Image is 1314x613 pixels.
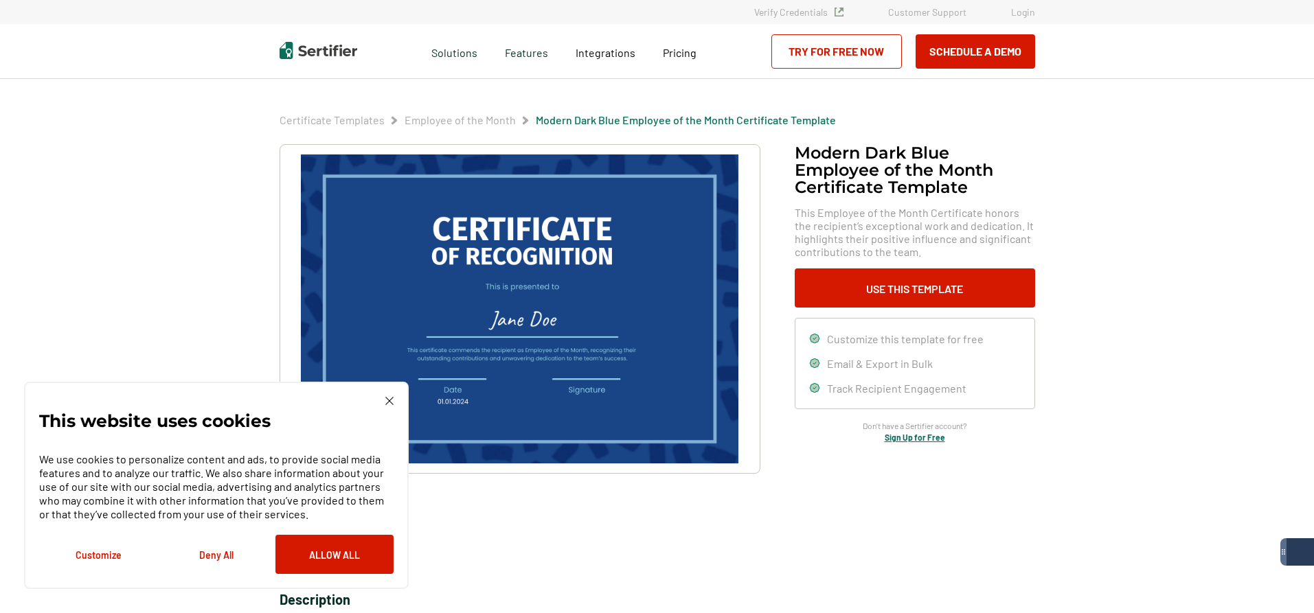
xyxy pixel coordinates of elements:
a: Integrations [576,43,635,60]
iframe: Chat Widget [1245,547,1314,613]
span: Description [280,591,350,608]
p: We use cookies to personalize content and ads, to provide social media features and to analyze ou... [39,452,394,521]
span: Modern Dark Blue Employee of the Month Certificate Template [536,113,836,127]
span: Features [505,43,548,60]
button: Allow All [275,535,394,574]
img: Modern Dark Blue Employee of the Month Certificate Template [301,154,738,463]
span: Employee of the Month [405,113,516,127]
a: Pricing [663,43,696,60]
span: Customize this template for free [827,332,984,345]
a: Modern Dark Blue Employee of the Month Certificate Template [536,113,836,126]
img: Verified [835,8,843,16]
span: This Employee of the Month Certificate honors the recipient’s exceptional work and dedication. It... [795,206,1035,258]
a: Login [1011,6,1035,18]
p: This website uses cookies [39,414,271,428]
img: Sertifier | Digital Credentialing Platform [280,42,357,59]
a: Verify Credentials [754,6,843,18]
span: Solutions [431,43,477,60]
button: Use This Template [795,268,1035,308]
button: Schedule a Demo [916,34,1035,69]
h1: Modern Dark Blue Employee of the Month Certificate Template [795,144,1035,196]
span: Certificate Templates [280,113,385,127]
a: Employee of the Month [405,113,516,126]
button: Customize [39,535,157,574]
span: Integrations [576,46,635,59]
a: Customer Support [888,6,966,18]
a: Try for Free Now [771,34,902,69]
a: Certificate Templates [280,113,385,126]
span: Email & Export in Bulk [827,357,933,370]
a: Sign Up for Free [885,432,945,442]
span: Pricing [663,46,696,59]
div: Breadcrumb [280,113,836,127]
img: Cookie Popup Close [385,397,394,405]
button: Deny All [157,535,275,574]
span: Don’t have a Sertifier account? [863,419,967,432]
span: Track Recipient Engagement [827,382,966,395]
